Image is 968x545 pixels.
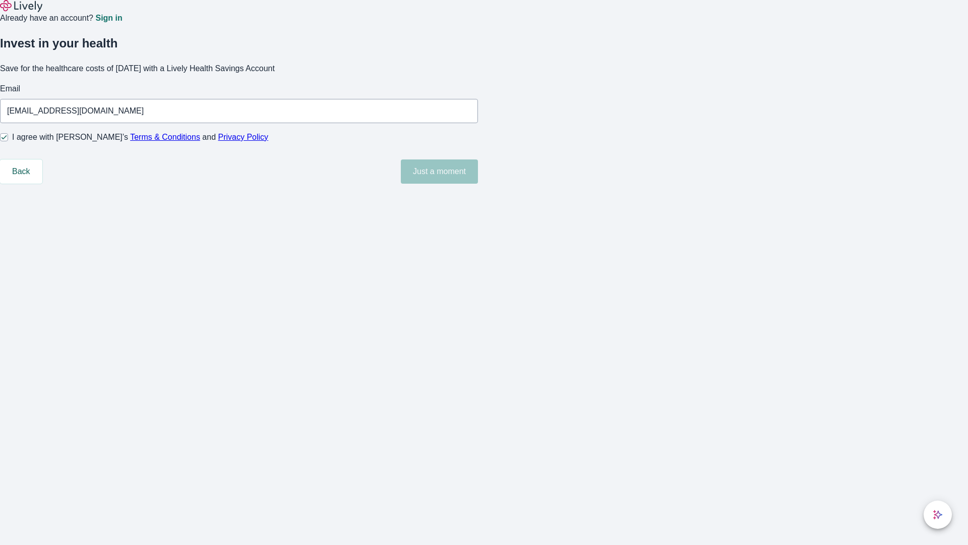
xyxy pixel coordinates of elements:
button: chat [924,501,952,529]
span: I agree with [PERSON_NAME]’s and [12,131,268,143]
a: Terms & Conditions [130,133,200,141]
a: Sign in [95,14,122,22]
a: Privacy Policy [218,133,269,141]
svg: Lively AI Assistant [933,510,943,520]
